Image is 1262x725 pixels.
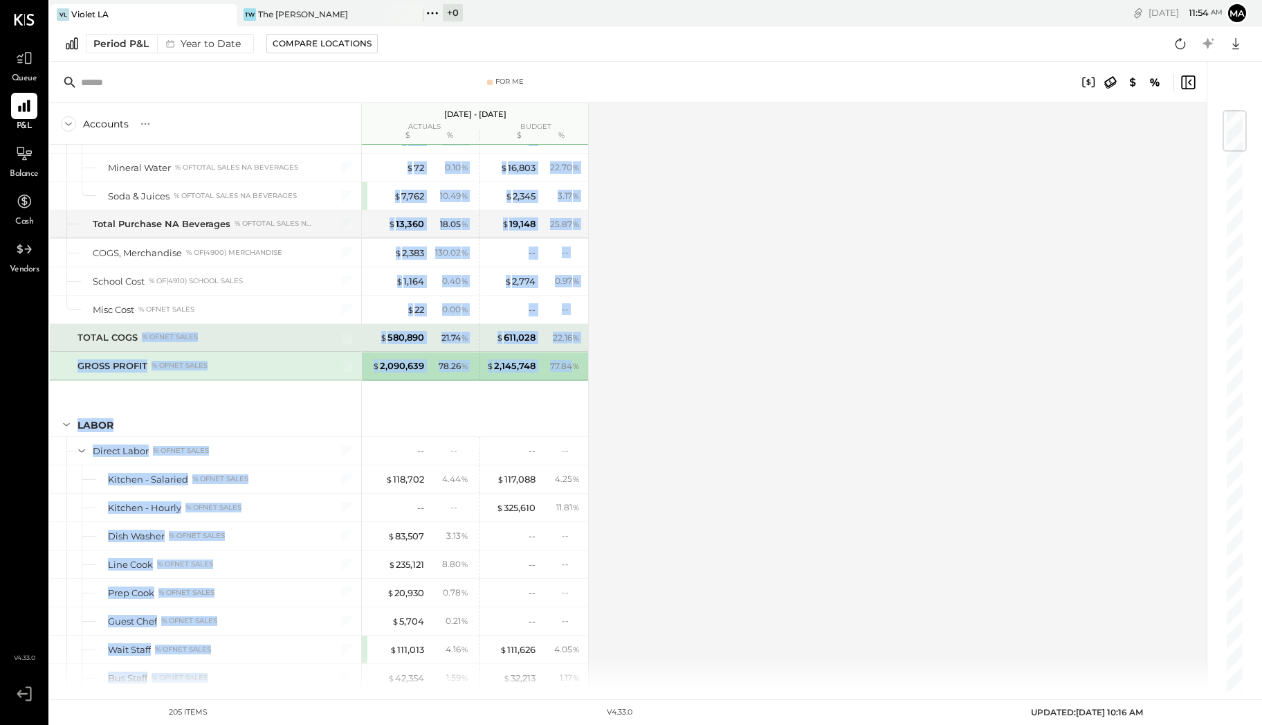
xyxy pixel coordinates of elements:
[152,673,208,683] div: % of NET SALES
[17,120,33,133] span: P&L
[192,474,248,484] div: % of NET SALES
[57,8,69,21] div: VL
[461,360,468,371] span: %
[450,445,468,456] div: --
[496,502,504,513] span: $
[388,217,424,231] div: 13,360
[169,531,225,541] div: % of NET SALES
[258,8,348,20] div: The [PERSON_NAME]
[562,530,580,541] div: --
[244,8,256,21] div: TW
[15,216,33,229] span: Cash
[529,247,536,260] div: --
[142,332,198,342] div: % of NET SALES
[1,141,48,181] a: Balance
[77,331,138,344] div: TOTAL COGS
[385,473,424,486] div: 118,702
[503,672,536,685] div: 32,213
[93,37,149,51] div: Period P&L
[486,360,494,371] span: $
[502,217,536,231] div: 19,148
[12,73,37,85] span: Queue
[380,332,387,343] span: $
[446,643,468,656] div: 4.16
[496,332,504,343] span: $
[529,445,536,458] div: --
[572,501,580,512] span: %
[461,643,468,654] span: %
[461,587,468,598] span: %
[505,190,536,203] div: 2,345
[388,559,396,570] span: $
[554,643,580,656] div: 4.05
[572,473,580,484] span: %
[138,305,194,314] div: % of NET SALES
[572,275,580,286] span: %
[394,190,401,202] span: $
[185,503,241,512] div: % of NET SALES
[396,276,403,287] span: $
[442,558,468,571] div: 8.80
[555,275,580,287] div: 0.97
[394,247,424,260] div: 2,383
[93,303,134,316] div: Misc Cost
[461,303,468,314] span: %
[558,190,580,202] div: 3.17
[77,418,113,432] div: LABOR
[572,218,580,229] span: %
[108,530,165,543] div: Dish Washer
[169,707,208,718] div: 205 items
[446,615,468,627] div: 0.21
[502,218,509,229] span: $
[372,360,380,371] span: $
[1149,6,1223,19] div: [DATE]
[461,218,468,229] span: %
[396,275,424,288] div: 1,164
[158,588,214,598] div: % of NET SALES
[273,37,372,49] div: Compare Locations
[108,190,170,203] div: Soda & Juices
[186,248,282,258] div: % of (4900) Merchandise
[108,587,154,600] div: Prep Cook
[497,474,504,485] span: $
[461,672,468,683] span: %
[504,275,536,288] div: 2,774
[461,473,468,484] span: %
[473,123,577,130] div: budget
[149,276,243,286] div: % of (4910) School Sales
[372,359,424,373] div: 2,090,639
[153,446,209,456] div: % of NET SALES
[108,473,188,486] div: Kitchen - Salaried
[86,34,254,53] button: Period P&L Year to Date
[539,130,584,141] div: %
[550,161,580,174] div: 22.70
[572,332,580,343] span: %
[553,332,580,344] div: 22.16
[108,501,181,514] div: Kitchen - Hourly
[446,530,468,542] div: 3.13
[93,445,149,458] div: Direct Labor
[495,77,524,87] div: For Me
[417,501,424,514] div: --
[562,303,580,315] div: --
[446,672,468,684] div: 1.59
[555,473,580,485] div: 4.25
[480,130,536,141] div: $
[108,643,151,656] div: Wait Staff
[387,587,424,600] div: 20,930
[417,445,424,458] div: --
[71,8,109,20] div: Violet LA
[108,615,157,628] div: Guest Chef
[461,161,468,172] span: %
[572,161,580,172] span: %
[93,217,230,231] div: Total Purchase NA Beverages
[562,445,580,456] div: --
[387,530,424,543] div: 83,507
[83,117,129,131] div: Accounts
[529,587,536,600] div: --
[442,473,468,485] div: 4.44
[10,264,39,276] span: Vendors
[10,168,39,181] span: Balance
[529,615,536,628] div: --
[461,332,468,343] span: %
